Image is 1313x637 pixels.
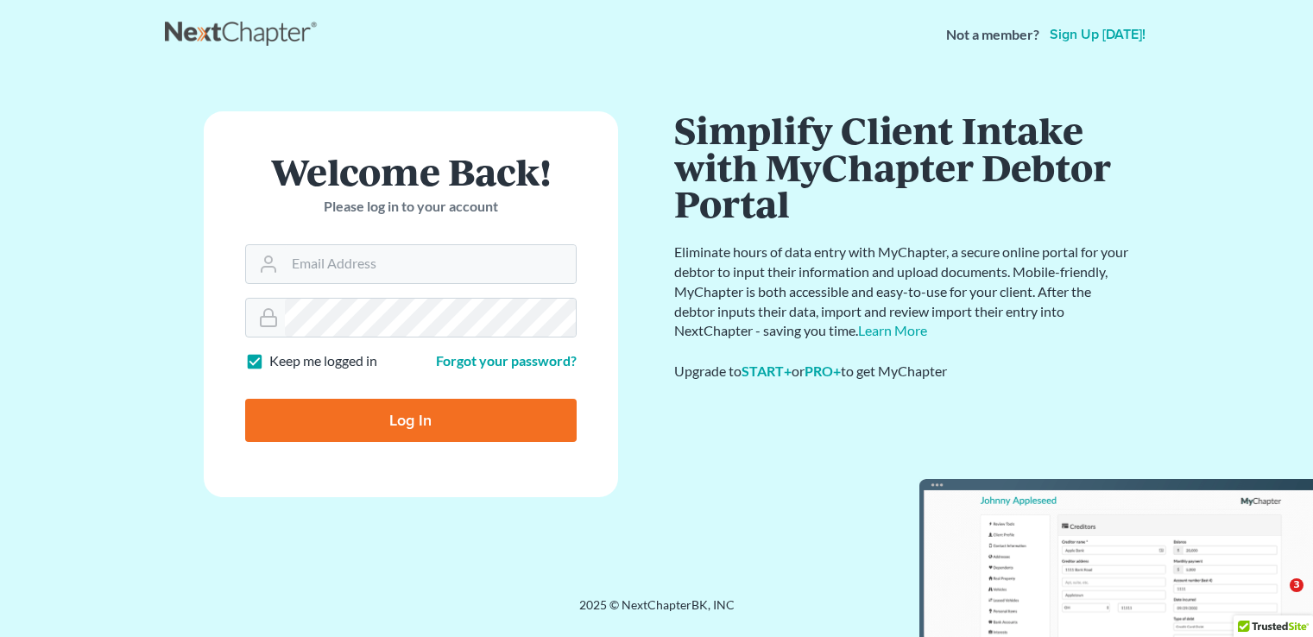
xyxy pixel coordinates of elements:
iframe: Intercom live chat [1254,578,1296,620]
div: Upgrade to or to get MyChapter [674,362,1132,382]
span: 3 [1290,578,1304,592]
input: Log In [245,399,577,442]
h1: Simplify Client Intake with MyChapter Debtor Portal [674,111,1132,222]
a: START+ [742,363,792,379]
a: PRO+ [805,363,841,379]
a: Forgot your password? [436,352,577,369]
a: Sign up [DATE]! [1046,28,1149,41]
h1: Welcome Back! [245,153,577,190]
strong: Not a member? [946,25,1039,45]
p: Please log in to your account [245,197,577,217]
div: 2025 © NextChapterBK, INC [165,596,1149,628]
input: Email Address [285,245,576,283]
label: Keep me logged in [269,351,377,371]
a: Learn More [858,322,927,338]
p: Eliminate hours of data entry with MyChapter, a secure online portal for your debtor to input the... [674,243,1132,341]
